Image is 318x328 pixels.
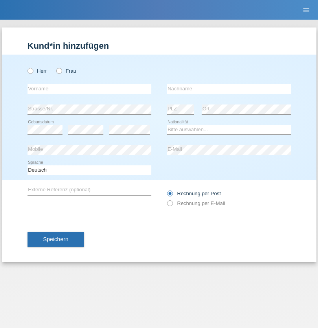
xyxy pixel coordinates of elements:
label: Frau [56,68,76,74]
label: Rechnung per E-Mail [167,200,225,206]
label: Rechnung per Post [167,191,221,196]
input: Rechnung per Post [167,191,172,200]
i: menu [302,6,310,14]
h1: Kund*in hinzufügen [28,41,291,51]
span: Speichern [43,236,68,242]
label: Herr [28,68,47,74]
a: menu [298,7,314,12]
input: Frau [56,68,61,73]
input: Rechnung per E-Mail [167,200,172,210]
button: Speichern [28,232,84,247]
input: Herr [28,68,33,73]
